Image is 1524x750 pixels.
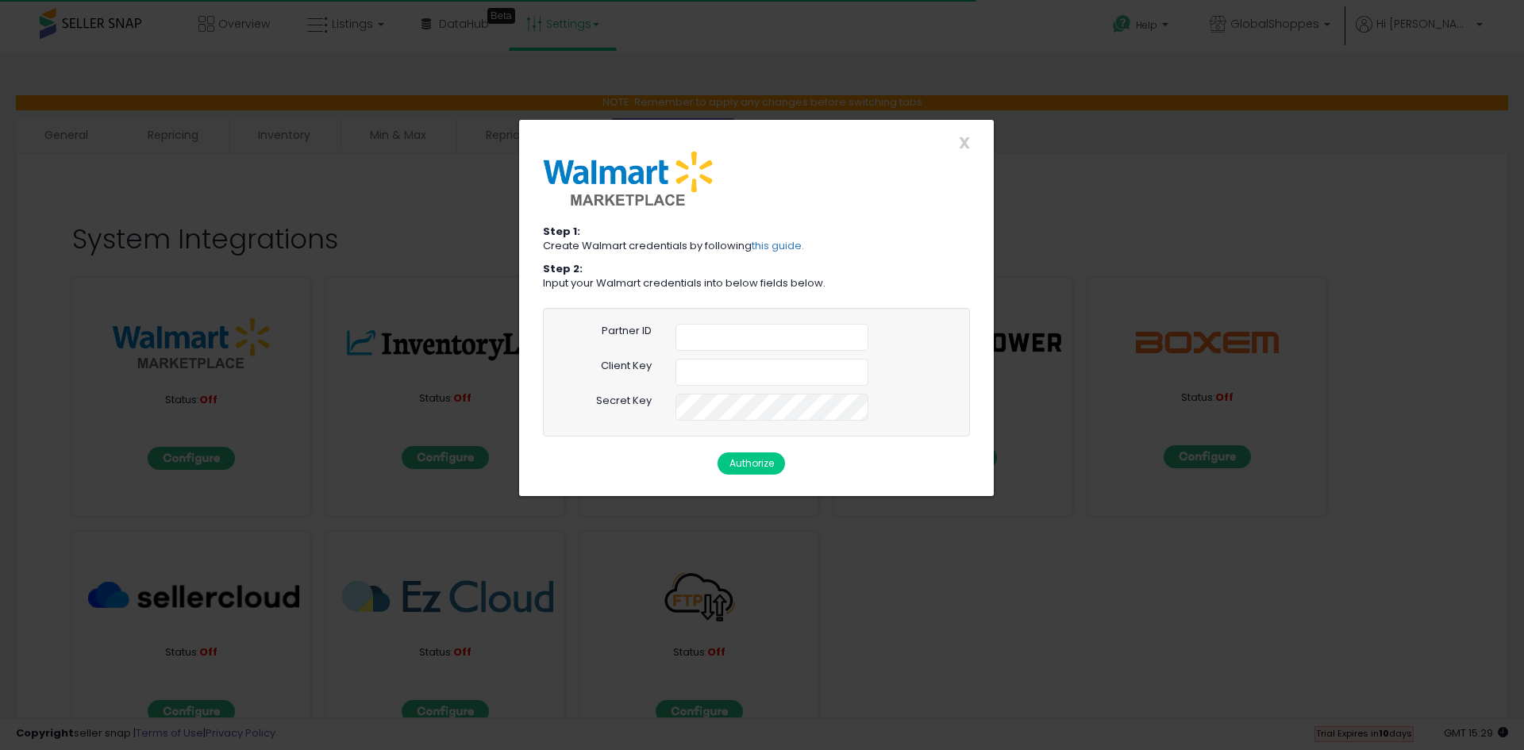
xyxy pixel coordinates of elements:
[596,394,652,409] label: Secret Key
[543,224,580,239] strong: Step 1:
[752,238,804,253] a: this guide.
[959,132,970,154] span: X
[543,239,970,254] p: Create Walmart credentials by following
[543,261,583,276] strong: Step 2:
[718,452,785,475] button: Authorize
[601,359,652,374] label: Client Key
[602,324,652,339] label: Partner ID
[543,276,970,291] p: Input your Walmart credentials into below fields below.
[543,151,714,206] img: Walmart Logo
